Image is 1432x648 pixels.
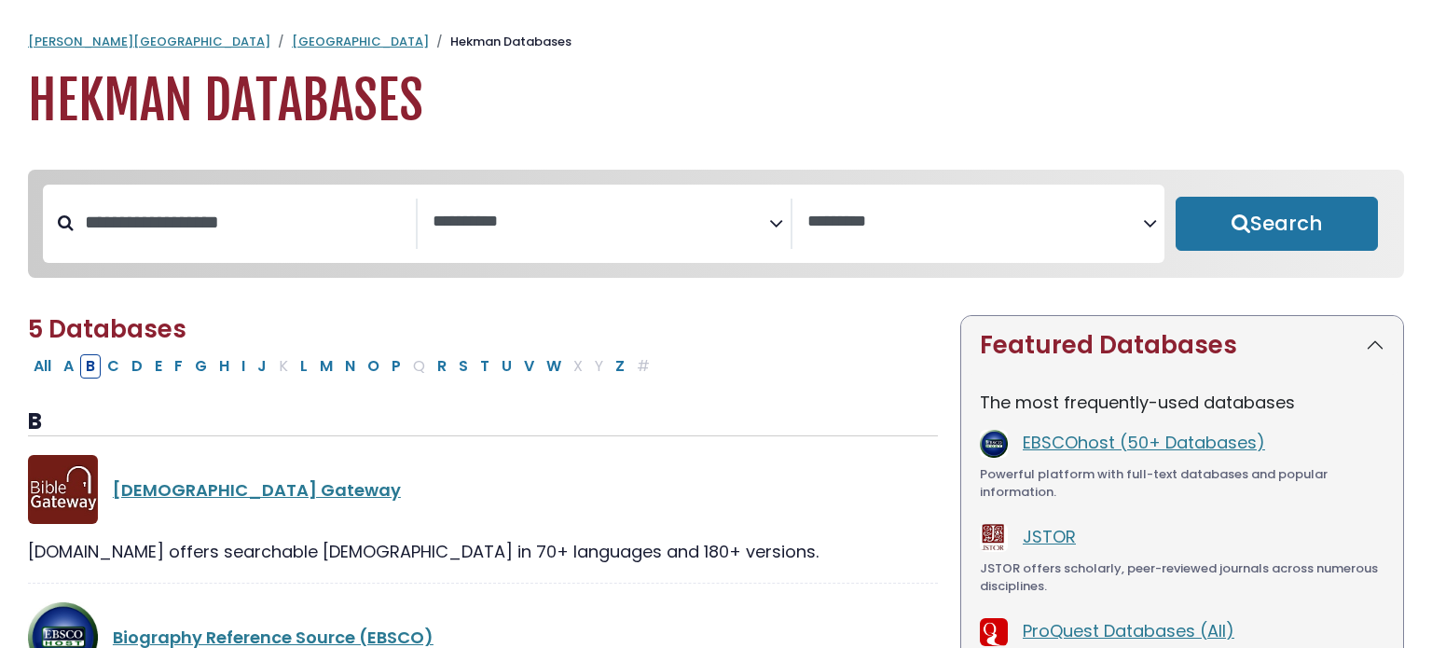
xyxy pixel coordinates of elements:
[1176,197,1378,251] button: Submit for Search Results
[126,354,148,379] button: Filter Results D
[496,354,517,379] button: Filter Results U
[113,478,401,502] a: [DEMOGRAPHIC_DATA] Gateway
[28,312,186,346] span: 5 Databases
[28,353,657,377] div: Alpha-list to filter by first letter of database name
[980,465,1384,502] div: Powerful platform with full-text databases and popular information.
[541,354,567,379] button: Filter Results W
[58,354,79,379] button: Filter Results A
[386,354,406,379] button: Filter Results P
[518,354,540,379] button: Filter Results V
[28,539,938,564] div: [DOMAIN_NAME] offers searchable [DEMOGRAPHIC_DATA] in 70+ languages and 180+ versions.
[980,559,1384,596] div: JSTOR offers scholarly, peer-reviewed journals across numerous disciplines.
[1023,525,1076,548] a: JSTOR
[1023,431,1265,454] a: EBSCOhost (50+ Databases)
[807,213,1144,232] textarea: Search
[236,354,251,379] button: Filter Results I
[102,354,125,379] button: Filter Results C
[252,354,272,379] button: Filter Results J
[28,33,270,50] a: [PERSON_NAME][GEOGRAPHIC_DATA]
[80,354,101,379] button: Filter Results B
[28,170,1404,278] nav: Search filters
[432,354,452,379] button: Filter Results R
[961,316,1403,375] button: Featured Databases
[169,354,188,379] button: Filter Results F
[292,33,429,50] a: [GEOGRAPHIC_DATA]
[610,354,630,379] button: Filter Results Z
[28,33,1404,51] nav: breadcrumb
[453,354,474,379] button: Filter Results S
[362,354,385,379] button: Filter Results O
[28,70,1404,132] h1: Hekman Databases
[189,354,213,379] button: Filter Results G
[213,354,235,379] button: Filter Results H
[149,354,168,379] button: Filter Results E
[980,390,1384,415] p: The most frequently-used databases
[1023,619,1234,642] a: ProQuest Databases (All)
[314,354,338,379] button: Filter Results M
[28,354,57,379] button: All
[295,354,313,379] button: Filter Results L
[475,354,495,379] button: Filter Results T
[433,213,769,232] textarea: Search
[339,354,361,379] button: Filter Results N
[429,33,571,51] li: Hekman Databases
[74,207,416,238] input: Search database by title or keyword
[28,408,938,436] h3: B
